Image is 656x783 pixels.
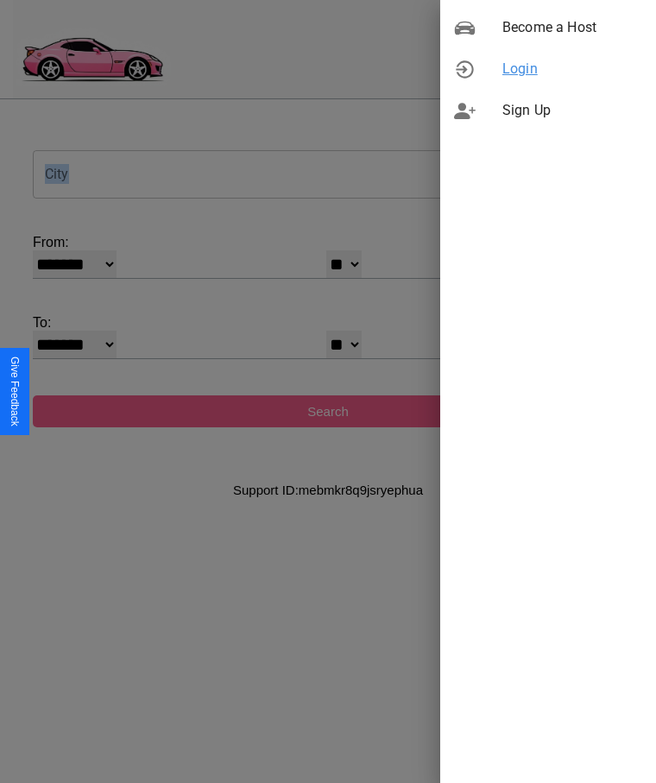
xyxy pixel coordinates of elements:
span: Become a Host [502,17,642,38]
span: Sign Up [502,100,642,121]
div: Give Feedback [9,357,21,426]
div: Sign Up [440,90,656,131]
span: Login [502,59,642,79]
div: Login [440,48,656,90]
div: Become a Host [440,7,656,48]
